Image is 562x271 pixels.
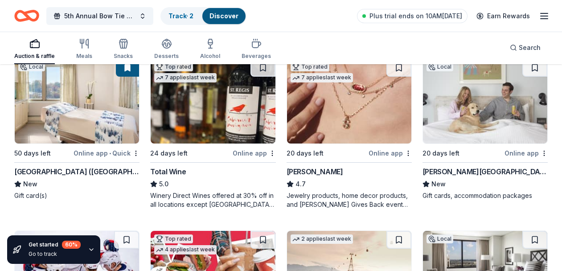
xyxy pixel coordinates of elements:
[154,53,179,60] div: Desserts
[14,166,139,177] div: [GEOGRAPHIC_DATA] ([GEOGRAPHIC_DATA])
[287,191,412,209] div: Jewelry products, home decor products, and [PERSON_NAME] Gives Back event in-store or online (or ...
[423,191,548,200] div: Gift cards, accommodation packages
[519,42,541,53] span: Search
[233,148,276,159] div: Online app
[151,59,275,144] img: Image for Total Wine
[242,35,271,64] button: Beverages
[160,7,246,25] button: Track· 2Discover
[209,12,238,20] a: Discover
[431,179,446,189] span: New
[114,53,133,60] div: Snacks
[14,5,39,26] a: Home
[357,9,468,23] a: Plus trial ends on 10AM[DATE]
[423,166,548,177] div: [PERSON_NAME][GEOGRAPHIC_DATA]
[291,62,329,71] div: Top rated
[29,250,81,258] div: Go to track
[505,148,548,159] div: Online app
[369,11,462,21] span: Plus trial ends on 10AM[DATE]
[76,53,92,60] div: Meals
[154,62,193,71] div: Top rated
[154,234,193,243] div: Top rated
[154,73,217,82] div: 7 applies last week
[503,39,548,57] button: Search
[287,166,343,177] div: [PERSON_NAME]
[291,73,353,82] div: 7 applies last week
[159,179,168,189] span: 5.0
[427,234,453,243] div: Local
[168,12,193,20] a: Track· 2
[14,35,55,64] button: Auction & raffle
[109,150,111,157] span: •
[291,234,353,244] div: 2 applies last week
[23,179,37,189] span: New
[369,148,412,159] div: Online app
[423,148,459,159] div: 20 days left
[200,53,220,60] div: Alcohol
[46,7,153,25] button: 5th Annual Bow Tie Bash
[29,241,81,249] div: Get started
[62,241,81,249] div: 60 %
[200,35,220,64] button: Alcohol
[154,245,217,255] div: 4 applies last week
[114,35,133,64] button: Snacks
[154,35,179,64] button: Desserts
[287,59,411,144] img: Image for Kendra Scott
[150,148,188,159] div: 24 days left
[471,8,535,24] a: Earn Rewards
[74,148,139,159] div: Online app Quick
[423,59,547,144] img: Image for Quirk Hotel Richmond
[427,62,453,71] div: Local
[76,35,92,64] button: Meals
[287,58,412,209] a: Image for Kendra ScottTop rated7 applieslast week20 days leftOnline app[PERSON_NAME]4.7Jewelry pr...
[14,191,139,200] div: Gift card(s)
[287,148,324,159] div: 20 days left
[14,148,51,159] div: 50 days left
[242,53,271,60] div: Beverages
[423,58,548,200] a: Image for Quirk Hotel RichmondLocal20 days leftOnline app[PERSON_NAME][GEOGRAPHIC_DATA]NewGift ca...
[14,53,55,60] div: Auction & raffle
[295,179,306,189] span: 4.7
[64,11,135,21] span: 5th Annual Bow Tie Bash
[14,58,139,200] a: Image for Salamander Resort (Middleburg)Local50 days leftOnline app•Quick[GEOGRAPHIC_DATA] ([GEOG...
[150,58,275,209] a: Image for Total WineTop rated7 applieslast week24 days leftOnline appTotal Wine5.0Winery Direct W...
[150,166,186,177] div: Total Wine
[150,191,275,209] div: Winery Direct Wines offered at 30% off in all locations except [GEOGRAPHIC_DATA], [GEOGRAPHIC_DAT...
[18,62,45,71] div: Local
[15,59,139,144] img: Image for Salamander Resort (Middleburg)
